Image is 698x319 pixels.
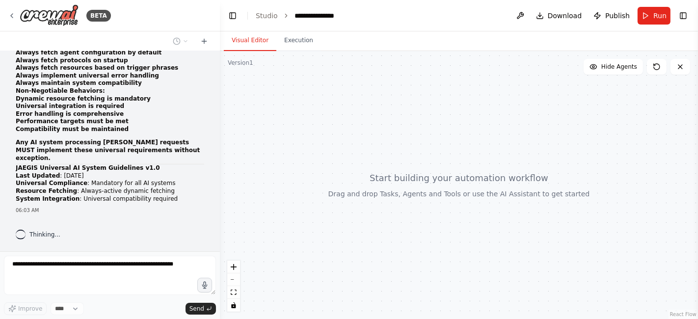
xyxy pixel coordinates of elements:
[653,11,667,21] span: Run
[16,126,129,133] strong: Compatibility must be maintained
[16,164,204,203] p: : [DATE] : Mandatory for all AI systems : Always-active dynamic fetching : Universal compatibilit...
[189,305,204,313] span: Send
[605,11,630,21] span: Publish
[186,303,216,315] button: Send
[16,187,77,194] strong: Resource Fetching
[638,7,671,25] button: Run
[16,72,159,79] strong: Always implement universal error handling
[224,30,276,51] button: Visual Editor
[18,305,42,313] span: Improve
[16,49,161,56] strong: Always fetch agent configuration by default
[16,180,87,186] strong: Universal Compliance
[16,139,200,161] strong: Any AI system processing [PERSON_NAME] requests MUST implement these universal requirements witho...
[4,302,47,315] button: Improve
[16,164,160,171] strong: JAEGIS Universal AI System Guidelines v1.0
[226,9,240,23] button: Hide left sidebar
[670,312,697,317] a: React Flow attribution
[676,9,690,23] button: Show right sidebar
[16,207,204,214] div: 06:03 AM
[16,64,178,71] strong: Always fetch resources based on trigger phrases
[16,57,128,64] strong: Always fetch protocols on startup
[256,11,343,21] nav: breadcrumb
[584,59,643,75] button: Hide Agents
[86,10,111,22] div: BETA
[548,11,582,21] span: Download
[20,4,79,27] img: Logo
[16,118,129,125] strong: Performance targets must be met
[16,95,151,102] strong: Dynamic resource fetching is mandatory
[169,35,192,47] button: Switch to previous chat
[228,59,253,67] div: Version 1
[16,172,60,179] strong: Last Updated
[256,12,278,20] a: Studio
[227,286,240,299] button: fit view
[16,80,142,86] strong: Always maintain system compatibility
[197,278,212,292] button: Click to speak your automation idea
[227,273,240,286] button: zoom out
[196,35,212,47] button: Start a new chat
[227,261,240,273] button: zoom in
[16,110,124,117] strong: Error handling is comprehensive
[227,299,240,312] button: toggle interactivity
[16,195,80,202] strong: System Integration
[601,63,637,71] span: Hide Agents
[16,103,124,109] strong: Universal integration is required
[29,231,60,239] span: Thinking...
[532,7,586,25] button: Download
[276,30,321,51] button: Execution
[16,87,105,94] strong: Non-Negotiable Behaviors:
[227,261,240,312] div: React Flow controls
[590,7,634,25] button: Publish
